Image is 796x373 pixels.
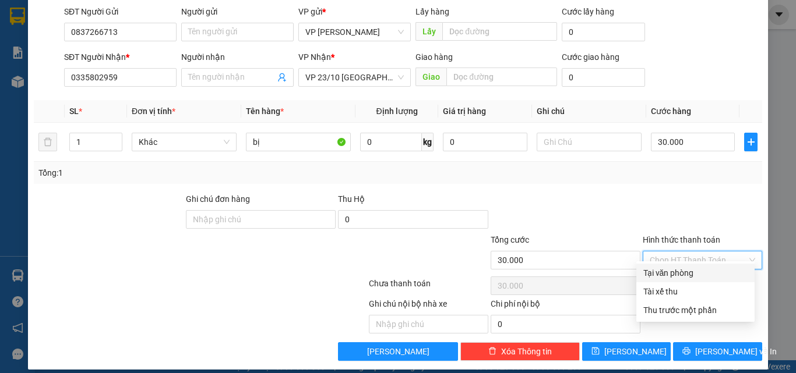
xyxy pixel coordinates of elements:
[80,31,170,53] span: VP 23/10 [GEOGRAPHIC_DATA]
[5,74,54,85] p: Tên hàng
[415,52,453,62] span: Giao hàng
[126,87,153,98] span: 30000
[369,315,488,333] input: Nhập ghi chú
[643,235,720,244] label: Hình thức thanh toán
[643,285,748,298] div: Tài xế thu
[537,133,642,151] input: Ghi Chú
[181,51,294,63] div: Người nhận
[246,106,284,116] span: Tên hàng
[591,347,600,356] span: save
[17,87,41,98] span: thùng
[186,210,336,229] input: Ghi chú đơn hàng
[186,194,250,204] label: Ghi chú đơn hàng
[604,345,667,358] span: [PERSON_NAME]
[277,73,287,82] span: user-add
[562,7,614,16] label: Cước lấy hàng
[673,342,762,361] button: printer[PERSON_NAME] và In
[298,5,411,18] div: VP gửi
[5,55,57,66] span: 0337401818
[298,52,331,62] span: VP Nhận
[501,345,552,358] span: Xóa Thông tin
[443,133,527,151] input: 0
[415,68,446,86] span: Giao
[132,106,175,116] span: Đơn vị tính
[695,345,777,358] span: [PERSON_NAME] và In
[745,137,757,147] span: plus
[338,194,365,204] span: Thu Hộ
[682,347,691,356] span: printer
[446,68,557,86] input: Dọc đường
[369,297,488,315] div: Ghi chú nội bộ nhà xe
[562,23,645,41] input: Cước lấy hàng
[246,133,351,151] input: VD: Bàn, Ghế
[64,51,177,63] div: SĐT Người Nhận
[80,55,133,66] span: 0977142568
[422,133,434,151] span: kg
[5,31,75,53] strong: Gửi:
[139,133,230,151] span: Khác
[108,74,170,85] p: Cước hàng
[643,304,748,317] div: Thu trước một phần
[80,31,170,53] strong: Nhận:
[415,22,442,41] span: Lấy
[5,31,75,53] span: VP [PERSON_NAME]
[562,52,619,62] label: Cước giao hàng
[460,342,580,361] button: deleteXóa Thông tin
[38,133,57,151] button: delete
[582,342,671,361] button: save[PERSON_NAME]
[39,6,135,23] strong: Nhà xe Đức lộc
[305,23,404,41] span: VP Phan Rang
[488,347,496,356] span: delete
[181,5,294,18] div: Người gửi
[491,297,640,315] div: Chi phí nội bộ
[368,277,489,297] div: Chưa thanh toán
[56,74,107,85] p: Số lượng
[442,22,557,41] input: Dọc đường
[376,106,417,116] span: Định lượng
[64,5,177,18] div: SĐT Người Gửi
[305,69,404,86] span: VP 23/10 Nha Trang
[338,342,457,361] button: [PERSON_NAME]
[651,106,691,116] span: Cước hàng
[744,133,758,151] button: plus
[38,166,308,179] div: Tổng: 1
[562,68,645,87] input: Cước giao hàng
[491,235,529,244] span: Tổng cước
[643,267,748,279] div: Tại văn phòng
[415,7,449,16] span: Lấy hàng
[69,106,79,116] span: SL
[367,345,429,358] span: [PERSON_NAME]
[79,87,84,98] span: 1
[532,100,646,123] th: Ghi chú
[443,106,486,116] span: Giá trị hàng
